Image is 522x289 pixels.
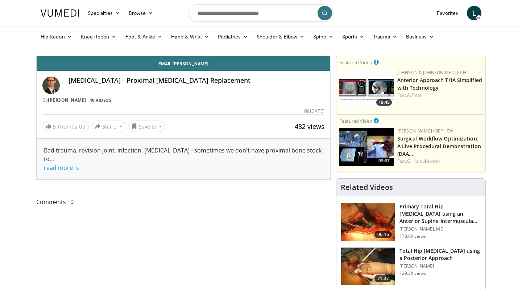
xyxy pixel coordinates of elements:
[339,128,394,166] img: bcfc90b5-8c69-4b20-afee-af4c0acaf118.150x105_q85_crop-smart_upscale.jpg
[339,118,372,124] small: Featured Video
[167,29,214,44] a: Hand & Wrist
[83,6,124,20] a: Specialties
[432,6,463,20] a: Favorites
[41,9,79,17] img: VuMedi Logo
[407,158,440,164] a: G. Haidukewych
[397,158,482,164] div: Feat.
[341,203,395,241] img: 263423_3.png.150x105_q85_crop-smart_upscale.jpg
[339,69,394,107] a: 19:45
[42,121,89,132] a: 5 Thumbs Up
[121,29,167,44] a: Foot & Ankle
[399,233,426,239] p: 178.6K views
[37,56,330,71] a: Email [PERSON_NAME]
[397,77,482,91] a: Anterior Approach THA Simplified with Technology
[376,99,392,106] span: 19:45
[341,203,481,241] a: 06:46 Primary Total Hip [MEDICAL_DATA] using an Anterior Supine Intermuscula… [PERSON_NAME], MD 1...
[42,97,324,103] div: By
[309,29,337,44] a: Spine
[339,69,394,107] img: 06bb1c17-1231-4454-8f12-6191b0b3b81a.150x105_q85_crop-smart_upscale.jpg
[36,197,331,207] span: Comments 0
[467,6,481,20] a: L
[374,231,392,238] span: 06:46
[397,135,481,157] a: Surgical Workflow Optimization: A Live Procedural Demonstration (DAA…
[341,247,481,286] a: 21:37 Total Hip [MEDICAL_DATA] using a Posterior Approach [PERSON_NAME] 129.3K views
[402,29,439,44] a: Business
[69,77,324,85] h4: [MEDICAL_DATA] - Proximal [MEDICAL_DATA] Replacement
[397,128,453,134] a: [PERSON_NAME]+Nephew
[214,29,252,44] a: Pediatrics
[339,59,372,66] small: Featured Video
[407,92,423,98] a: A. Patel
[48,97,86,103] a: [PERSON_NAME]
[188,4,333,22] input: Search topics, interventions
[295,122,324,131] span: 482 views
[128,121,165,132] button: Save to
[44,146,323,172] div: Bad trauma, revision joint, infection, [MEDICAL_DATA] - sometimes we don't have proximal bone sto...
[341,183,393,192] h4: Related Videos
[53,123,56,130] span: 5
[304,108,324,114] div: [DATE]
[376,158,392,164] span: 09:07
[339,128,394,166] a: 09:07
[87,97,114,103] a: 10 Videos
[399,226,481,232] p: [PERSON_NAME], MD
[399,247,481,262] h3: Total Hip [MEDICAL_DATA] using a Posterior Approach
[399,270,426,276] p: 129.3K views
[252,29,309,44] a: Shoulder & Elbow
[42,77,60,94] img: Avatar
[76,29,121,44] a: Knee Recon
[44,164,79,172] a: read more ↘
[341,248,395,285] img: 286987_0000_1.png.150x105_q85_crop-smart_upscale.jpg
[399,263,481,269] p: [PERSON_NAME]
[374,275,392,282] span: 21:37
[92,121,125,132] button: Share
[397,92,482,98] div: Feat.
[338,29,369,44] a: Sports
[124,6,158,20] a: Browse
[399,203,481,225] h3: Primary Total Hip [MEDICAL_DATA] using an Anterior Supine Intermuscula…
[369,29,402,44] a: Trauma
[397,69,466,76] a: Johnson & Johnson MedTech
[36,29,76,44] a: Hip Recon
